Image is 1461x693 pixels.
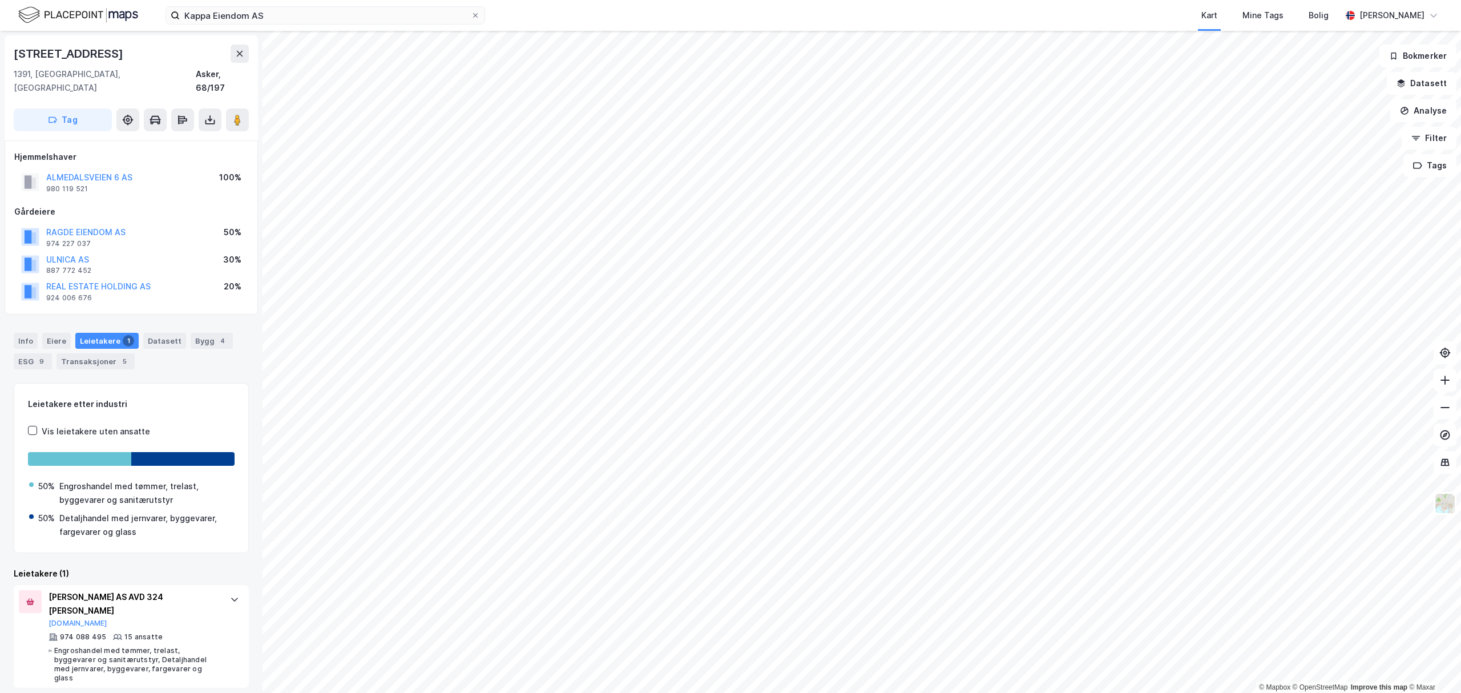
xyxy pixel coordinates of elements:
div: 50% [224,225,241,239]
div: 50% [38,480,55,493]
div: Chatt-widget [1404,638,1461,693]
div: 9 [36,356,47,367]
div: 50% [38,511,55,525]
a: Mapbox [1259,683,1290,691]
div: 30% [223,253,241,267]
div: 924 006 676 [46,293,92,303]
div: Hjemmelshaver [14,150,248,164]
a: OpenStreetMap [1293,683,1348,691]
button: [DOMAIN_NAME] [49,619,107,628]
button: Tag [14,108,112,131]
div: [STREET_ADDRESS] [14,45,126,63]
div: 4 [217,335,228,346]
button: Analyse [1390,99,1456,122]
div: 1 [123,335,134,346]
div: Transaksjoner [56,353,135,369]
button: Tags [1403,154,1456,177]
div: Info [14,333,38,349]
div: 100% [219,171,241,184]
div: 974 088 495 [60,632,106,642]
div: Datasett [143,333,186,349]
div: 5 [119,356,130,367]
div: Leietakere etter industri [28,397,235,411]
div: Leietakere (1) [14,567,249,581]
div: Asker, 68/197 [196,67,249,95]
div: Mine Tags [1242,9,1284,22]
iframe: Chat Widget [1404,638,1461,693]
div: 887 772 452 [46,266,91,275]
div: Leietakere [75,333,139,349]
div: 980 119 521 [46,184,88,194]
div: ESG [14,353,52,369]
div: [PERSON_NAME] AS AVD 324 [PERSON_NAME] [49,590,219,618]
button: Bokmerker [1379,45,1456,67]
div: Engroshandel med tømmer, trelast, byggevarer og sanitærutstyr, Detaljhandel med jernvarer, byggev... [54,646,219,683]
a: Improve this map [1351,683,1407,691]
div: Kart [1201,9,1217,22]
div: 1391, [GEOGRAPHIC_DATA], [GEOGRAPHIC_DATA] [14,67,196,95]
button: Datasett [1387,72,1456,95]
div: Vis leietakere uten ansatte [42,425,150,438]
img: logo.f888ab2527a4732fd821a326f86c7f29.svg [18,5,138,25]
div: Detaljhandel med jernvarer, byggevarer, fargevarer og glass [59,511,233,539]
div: 20% [224,280,241,293]
button: Filter [1402,127,1456,150]
img: Z [1434,493,1456,514]
div: 974 227 037 [46,239,91,248]
div: 15 ansatte [124,632,163,642]
div: Gårdeiere [14,205,248,219]
div: [PERSON_NAME] [1359,9,1424,22]
div: Engroshandel med tømmer, trelast, byggevarer og sanitærutstyr [59,480,233,507]
div: Bygg [191,333,233,349]
div: Eiere [42,333,71,349]
input: Søk på adresse, matrikkel, gårdeiere, leietakere eller personer [180,7,471,24]
div: Bolig [1309,9,1329,22]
